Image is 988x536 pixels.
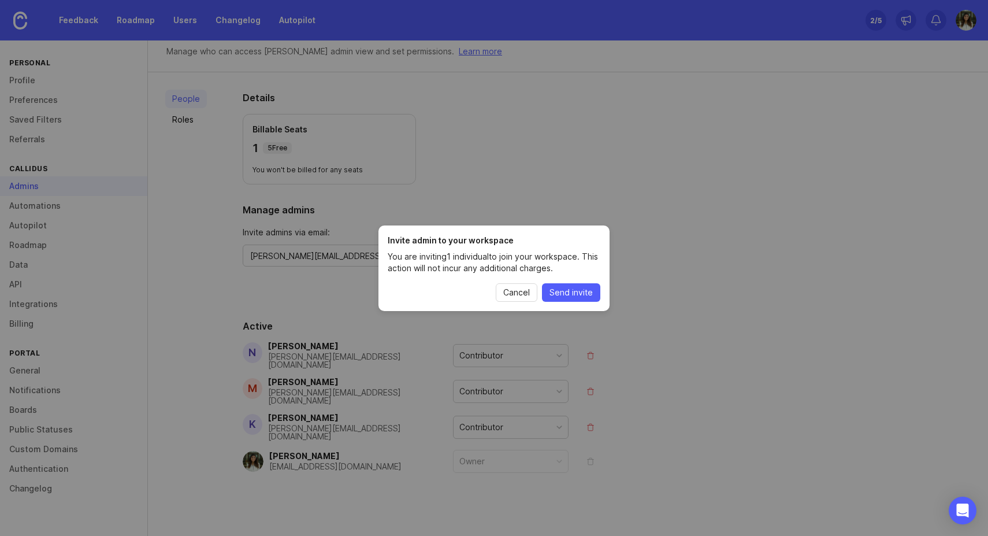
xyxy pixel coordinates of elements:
[949,497,976,524] div: Open Intercom Messenger
[496,283,537,302] button: Cancel
[542,283,600,302] button: Send invite
[503,287,530,298] span: Cancel
[388,235,600,246] h1: Invite admin to your workspace
[388,251,600,274] p: You are inviting 1 individual to join your workspace. This action will not incur any additional c...
[549,287,593,298] span: Send invite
